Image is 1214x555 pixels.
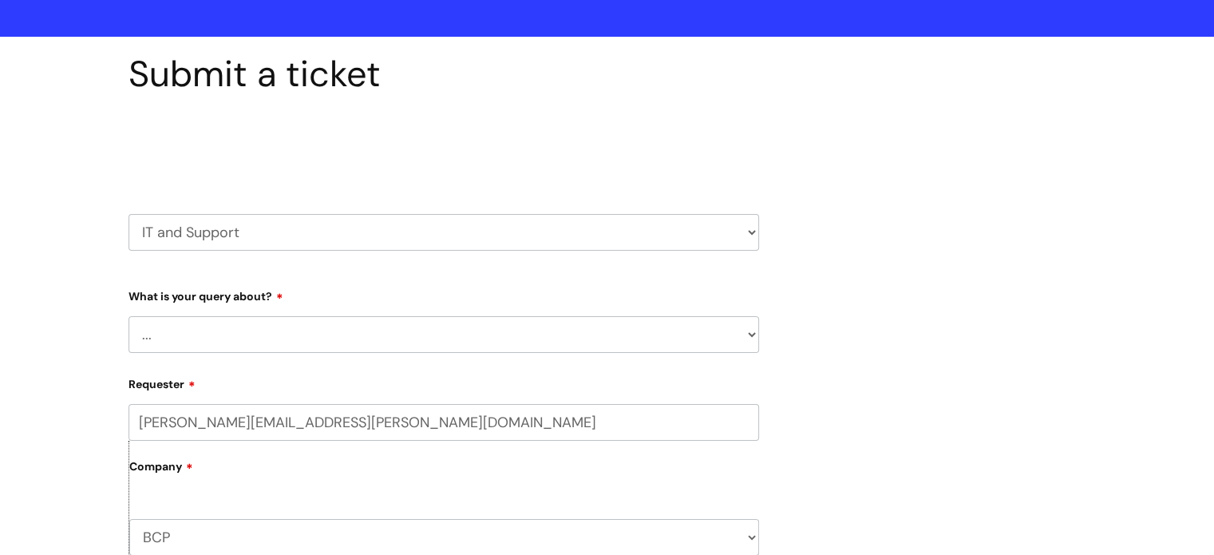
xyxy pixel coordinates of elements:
[129,284,759,303] label: What is your query about?
[129,133,759,162] h2: Select issue type
[129,404,759,441] input: Email
[129,372,759,391] label: Requester
[129,53,759,96] h1: Submit a ticket
[129,454,759,490] label: Company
